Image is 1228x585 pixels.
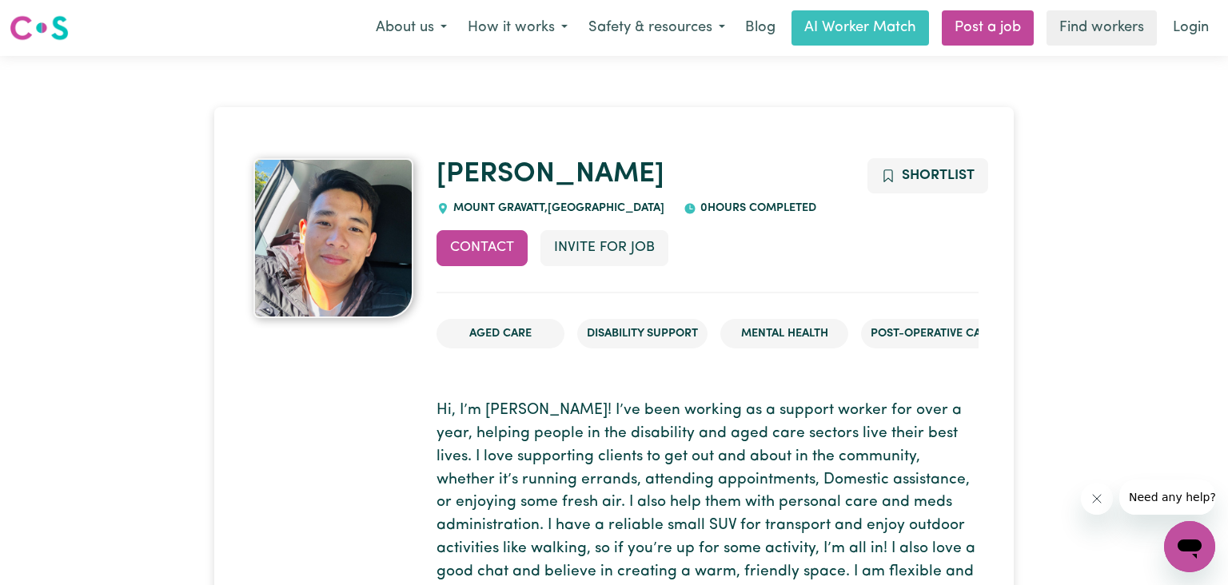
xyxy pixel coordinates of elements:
span: Shortlist [902,169,975,182]
iframe: Button to launch messaging window [1164,521,1215,572]
a: Post a job [942,10,1034,46]
span: Need any help? [10,11,97,24]
a: Careseekers logo [10,10,69,46]
span: 0 hours completed [696,202,816,214]
a: [PERSON_NAME] [437,161,664,189]
iframe: Message from company [1119,480,1215,515]
button: About us [365,11,457,45]
button: Invite for Job [540,230,668,265]
li: Disability Support [577,319,708,349]
a: Ashley Jed 's profile picture' [249,158,417,318]
button: Contact [437,230,528,265]
li: Mental Health [720,319,848,349]
button: Add to shortlist [867,158,988,193]
a: Find workers [1047,10,1157,46]
a: Login [1163,10,1218,46]
a: AI Worker Match [791,10,929,46]
button: Safety & resources [578,11,736,45]
a: Blog [736,10,785,46]
button: How it works [457,11,578,45]
li: Aged Care [437,319,564,349]
img: Ashley Jed [253,158,413,318]
img: Careseekers logo [10,14,69,42]
iframe: Close message [1081,483,1113,515]
span: MOUNT GRAVATT , [GEOGRAPHIC_DATA] [449,202,664,214]
li: Post-operative care [861,319,1004,349]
